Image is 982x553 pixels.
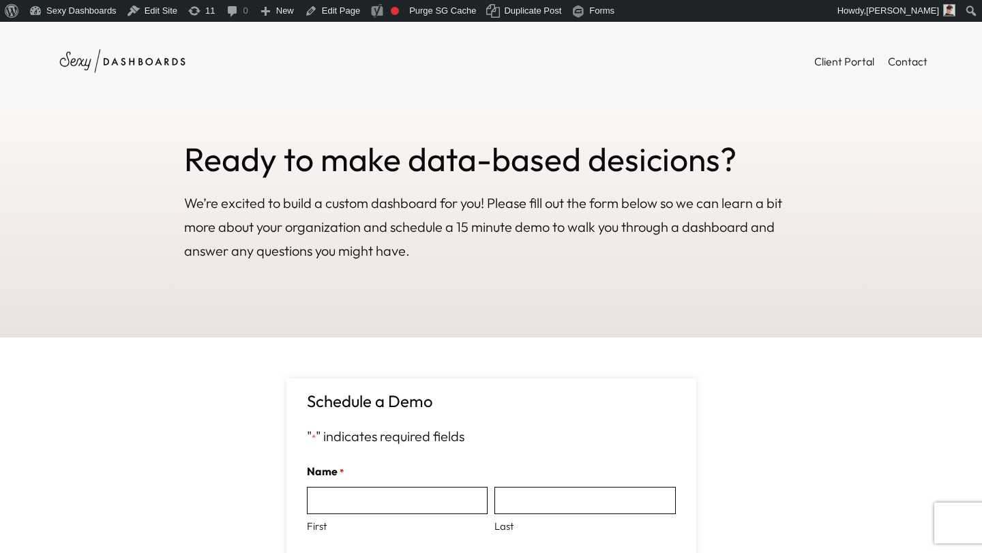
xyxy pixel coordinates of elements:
[55,42,191,80] img: Sexy Dashboards
[814,52,874,71] a: Client Portal
[866,5,939,16] span: [PERSON_NAME]
[494,514,675,535] label: Last
[184,191,798,263] p: We’re excited to build a custom dashboard for you! Please fill out the form below so we can learn...
[888,52,927,71] a: Contact
[307,462,344,481] legend: Name
[307,424,676,448] p: " " indicates required fields
[814,52,927,71] nav: Header Menu
[391,7,399,15] div: Focus keyphrase not set
[307,514,488,535] label: First
[888,55,927,68] span: Contact
[184,141,798,177] h2: Ready to make data-based desicions?
[307,392,676,410] h2: Schedule a Demo
[814,55,874,68] span: Client Portal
